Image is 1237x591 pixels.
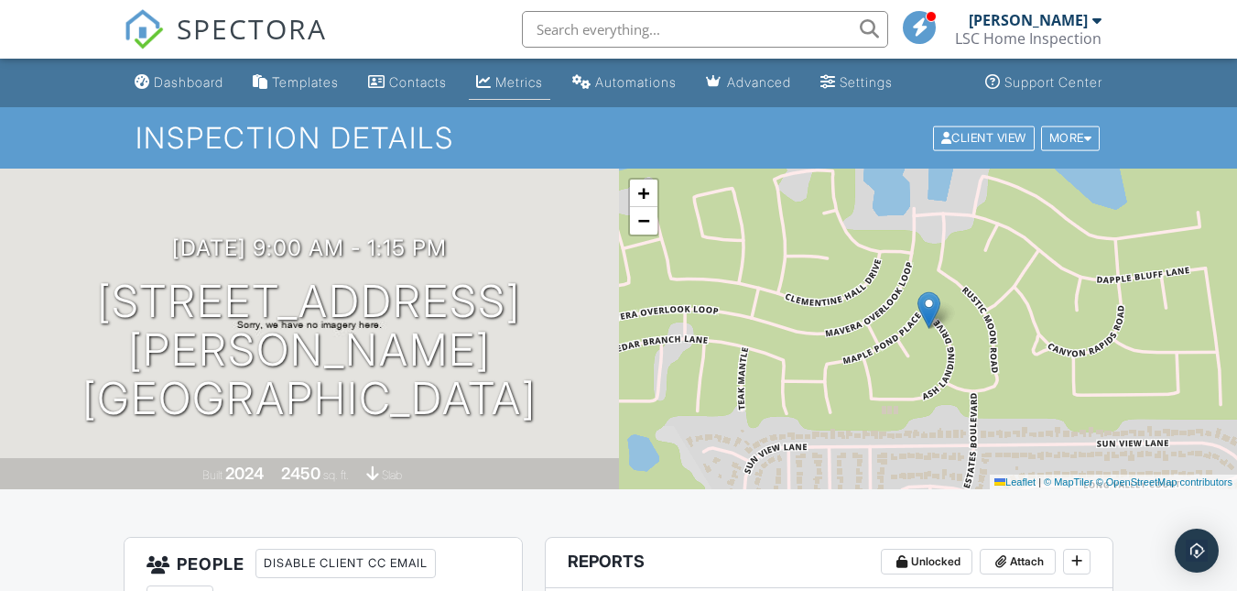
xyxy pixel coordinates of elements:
div: Templates [272,74,339,90]
a: Automations (Basic) [565,66,684,100]
a: Support Center [978,66,1110,100]
div: Client View [933,126,1035,150]
span: sq. ft. [323,468,349,482]
div: [PERSON_NAME] [969,11,1088,29]
div: Metrics [495,74,543,90]
span: Built [202,468,222,482]
div: More [1041,126,1101,150]
a: SPECTORA [124,25,327,63]
a: Leaflet [994,476,1036,487]
a: Advanced [699,66,798,100]
a: Contacts [361,66,454,100]
div: Settings [840,74,893,90]
a: Dashboard [127,66,231,100]
a: Client View [931,130,1039,144]
div: 2450 [281,464,320,483]
h3: [DATE] 9:00 am - 1:15 pm [172,235,447,260]
span: − [637,209,649,232]
div: Support Center [1004,74,1102,90]
a: Settings [813,66,900,100]
a: © OpenStreetMap contributors [1096,476,1232,487]
div: Contacts [389,74,447,90]
div: LSC Home Inspection [955,29,1101,48]
a: Metrics [469,66,550,100]
span: + [637,181,649,204]
a: Zoom out [630,207,657,235]
a: © MapTiler [1044,476,1093,487]
div: 2024 [225,464,264,483]
h1: Inspection Details [136,122,1101,154]
span: slab [382,468,402,482]
h1: [STREET_ADDRESS][PERSON_NAME] [GEOGRAPHIC_DATA] [29,278,590,422]
div: Advanced [727,74,791,90]
div: Open Intercom Messenger [1175,529,1219,573]
img: The Best Home Inspection Software - Spectora [124,9,164,49]
a: Templates [245,66,346,100]
img: Marker [917,291,940,329]
input: Search everything... [522,11,888,48]
div: Dashboard [154,74,223,90]
a: Zoom in [630,180,657,207]
span: SPECTORA [177,9,327,48]
div: Automations [595,74,677,90]
span: | [1038,476,1041,487]
div: Disable Client CC Email [255,549,436,578]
